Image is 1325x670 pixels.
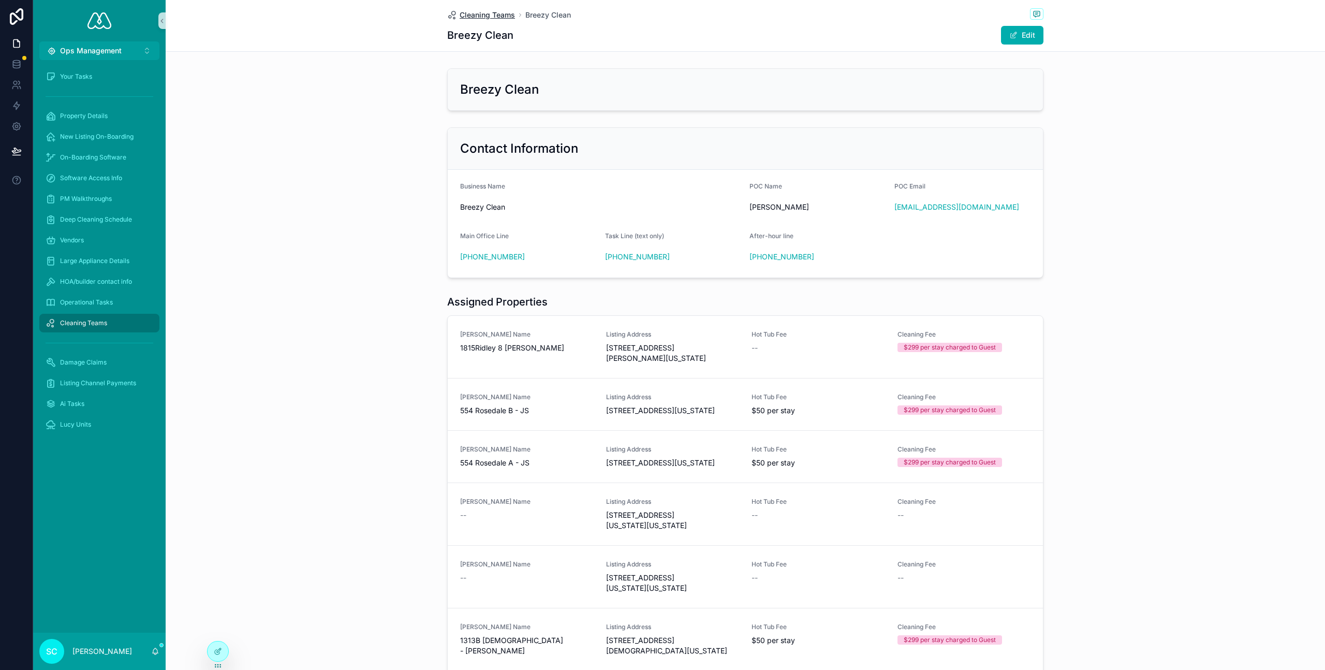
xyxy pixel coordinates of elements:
span: 554 Rosedale A - JS [460,458,594,468]
span: Cleaning Fee [897,393,1031,401]
button: Select Button [39,41,159,60]
span: -- [460,510,466,520]
span: Large Appliance Details [60,257,129,265]
span: -- [752,343,758,353]
span: Cleaning Fee [897,445,1031,454]
span: Business Name [460,182,505,190]
span: Cleaning Fee [897,498,1031,506]
span: -- [752,510,758,520]
h1: Breezy Clean [447,28,513,42]
span: [STREET_ADDRESS][DEMOGRAPHIC_DATA][US_STATE] [606,635,740,656]
a: Breezy Clean [525,10,571,20]
span: [PERSON_NAME] [749,202,886,212]
span: $50 per stay [752,405,885,416]
a: Damage Claims [39,353,159,372]
a: [PERSON_NAME] Name554 Rosedale B - JSListing Address[STREET_ADDRESS][US_STATE]Hot Tub Fee$50 per ... [448,378,1043,430]
h1: Assigned Properties [447,295,548,309]
a: Vendors [39,231,159,250]
a: Cleaning Teams [39,314,159,332]
a: Large Appliance Details [39,252,159,270]
span: Listing Address [606,560,740,569]
span: Ai Tasks [60,400,84,408]
a: Deep Cleaning Schedule [39,210,159,229]
span: Your Tasks [60,72,92,81]
a: Listing Channel Payments [39,374,159,392]
span: 1313B [DEMOGRAPHIC_DATA] - [PERSON_NAME] [460,635,594,656]
a: Property Details [39,107,159,125]
a: [PERSON_NAME] Name--Listing Address[STREET_ADDRESS][US_STATE][US_STATE]Hot Tub Fee--Cleaning Fee-- [448,545,1043,608]
a: Your Tasks [39,67,159,86]
span: Hot Tub Fee [752,623,885,631]
span: POC Email [894,182,925,190]
span: -- [460,573,466,583]
div: $299 per stay charged to Guest [904,635,996,645]
span: Lucy Units [60,420,91,429]
span: Hot Tub Fee [752,560,885,569]
a: [PHONE_NUMBER] [749,252,814,262]
span: Hot Tub Fee [752,445,885,454]
span: 554 Rosedale B - JS [460,405,594,416]
span: Operational Tasks [60,298,113,307]
a: Lucy Units [39,415,159,434]
span: Cleaning Teams [460,10,515,20]
span: New Listing On-Boarding [60,133,134,141]
a: [PERSON_NAME] Name554 Rosedale A - JSListing Address[STREET_ADDRESS][US_STATE]Hot Tub Fee$50 per ... [448,430,1043,483]
span: $50 per stay [752,635,885,646]
span: POC Name [749,182,782,190]
a: [PHONE_NUMBER] [460,252,525,262]
div: scrollable content [33,60,166,447]
span: Vendors [60,236,84,244]
span: Listing Address [606,445,740,454]
span: Hot Tub Fee [752,498,885,506]
img: App logo [87,12,111,29]
span: $50 per stay [752,458,885,468]
a: Operational Tasks [39,293,159,312]
span: [PERSON_NAME] Name [460,393,594,401]
a: HOA/builder contact info [39,272,159,291]
h2: Contact Information [460,140,578,157]
span: Breezy Clean [460,202,741,212]
span: -- [897,573,904,583]
span: Hot Tub Fee [752,393,885,401]
span: Damage Claims [60,358,107,367]
a: [PERSON_NAME] Name--Listing Address[STREET_ADDRESS][US_STATE][US_STATE]Hot Tub Fee--Cleaning Fee-- [448,483,1043,545]
span: [PERSON_NAME] Name [460,330,594,339]
span: Cleaning Fee [897,560,1031,569]
span: [PERSON_NAME] Name [460,560,594,569]
span: Cleaning Fee [897,330,1031,339]
span: Hot Tub Fee [752,330,885,339]
span: On-Boarding Software [60,153,126,162]
span: 1815Ridley 8 [PERSON_NAME] [460,343,594,353]
span: Main Office Line [460,232,509,240]
span: [STREET_ADDRESS][US_STATE] [606,405,740,416]
a: Ai Tasks [39,395,159,413]
span: -- [752,573,758,583]
a: New Listing On-Boarding [39,127,159,146]
span: HOA/builder contact info [60,278,132,286]
a: On-Boarding Software [39,148,159,167]
span: Listing Address [606,498,740,506]
span: Ops Management [60,46,122,56]
span: -- [897,510,904,520]
a: [EMAIL_ADDRESS][DOMAIN_NAME] [894,202,1019,212]
button: Edit [1001,26,1043,45]
span: [PERSON_NAME] Name [460,445,594,454]
span: PM Walkthroughs [60,195,112,203]
span: After-hour line [749,232,793,240]
span: Software Access Info [60,174,122,182]
div: $299 per stay charged to Guest [904,458,996,467]
span: [STREET_ADDRESS][PERSON_NAME][US_STATE] [606,343,740,363]
span: [PERSON_NAME] Name [460,623,594,631]
span: Cleaning Fee [897,623,1031,631]
span: Listing Channel Payments [60,379,136,387]
span: [STREET_ADDRESS][US_STATE][US_STATE] [606,510,740,531]
div: $299 per stay charged to Guest [904,343,996,352]
span: Cleaning Teams [60,319,107,327]
span: [STREET_ADDRESS][US_STATE] [606,458,740,468]
h2: Breezy Clean [460,81,539,98]
a: [PHONE_NUMBER] [605,252,670,262]
span: Deep Cleaning Schedule [60,215,132,224]
a: PM Walkthroughs [39,190,159,208]
span: SC [46,645,57,658]
span: [STREET_ADDRESS][US_STATE][US_STATE] [606,573,740,593]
